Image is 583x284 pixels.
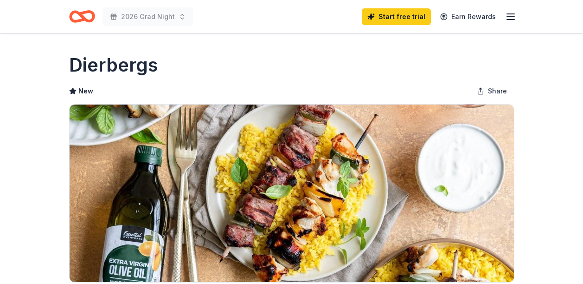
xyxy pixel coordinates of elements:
span: 2026 Grad Night [121,11,175,22]
span: Share [488,86,507,97]
a: Start free trial [362,8,431,25]
a: Earn Rewards [435,8,501,25]
button: 2026 Grad Night [103,7,193,26]
button: Share [469,82,514,100]
a: Home [69,6,95,27]
span: New [78,86,93,97]
img: Image for Dierbergs [70,105,514,282]
h1: Dierbergs [69,52,158,78]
